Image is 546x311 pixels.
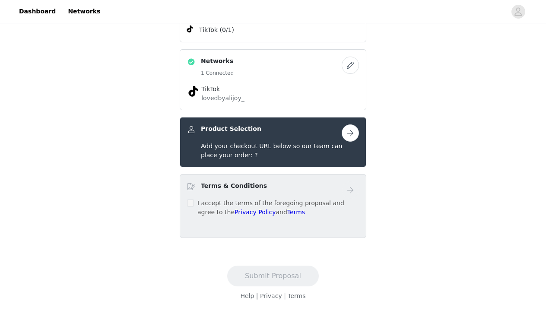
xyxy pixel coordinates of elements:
div: Product Selection [180,117,366,167]
a: Dashboard [14,2,61,21]
h4: Terms & Conditions [201,181,267,190]
h4: TikTok [201,85,345,94]
a: Privacy Policy [235,209,276,216]
a: Help [240,292,254,299]
h5: 1 Connected [201,69,234,77]
div: Networks [180,49,366,110]
h4: Product Selection [201,124,261,133]
span: TikTok (0/1) [199,25,234,35]
span: Add your checkout URL below so our team can place your order: ? [201,143,342,159]
a: Networks [63,2,105,21]
span: | [284,292,286,299]
div: avatar [514,5,522,19]
span: | [256,292,258,299]
div: Terms & Conditions [180,174,366,238]
p: I accept the terms of the foregoing proposal and agree to the and [197,199,359,217]
p: lovedbyalijoy_ [201,94,345,103]
button: Submit Proposal [227,266,319,286]
a: Terms [287,209,305,216]
h4: Networks [201,57,234,66]
a: Privacy [260,292,282,299]
a: Terms [288,292,305,299]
